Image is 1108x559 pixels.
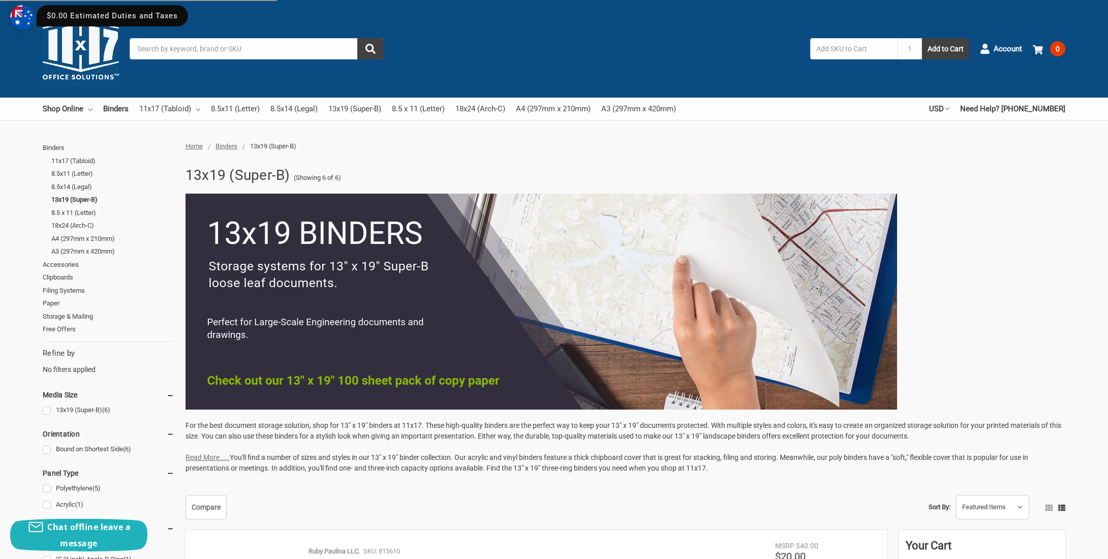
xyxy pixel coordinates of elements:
a: 0 [1033,36,1065,62]
a: Clipboards [43,271,174,284]
a: A3 (297mm x 420mm) [601,98,676,120]
span: (5) [93,484,101,492]
span: You'll find a number of sizes and styles in our 13" x 19" binder collection. Our acrylic and viny... [186,453,1028,472]
a: Need Help? [PHONE_NUMBER] [960,98,1065,120]
span: $40.00 [796,542,818,550]
a: Filing Systems [43,284,174,297]
button: Chat offline leave a message [10,519,147,551]
a: A3 (297mm x 420mm) [51,245,174,258]
a: 18x24 (Arch-C) [455,98,505,120]
div: $0.00 Estimated Duties and Taxes [37,5,188,26]
label: Sort By: [929,500,950,515]
span: For the best document storage solution, shop for 13" x 19" binders at 11x17. These high-quality b... [186,421,1061,440]
a: 8.5x11 (Letter) [51,167,174,180]
div: MSRP [775,541,794,551]
a: 11x17 (Tabloid) [51,154,174,168]
a: Paper [43,297,174,310]
p: SKU: 815610 [363,546,400,556]
h1: 13x19 (Super-B) [186,162,290,189]
input: Add SKU to Cart [810,38,898,59]
iframe: Google Customer Reviews [1024,532,1108,559]
a: Account [980,36,1022,62]
a: Storage & Mailing [43,310,174,323]
a: 13x19 (Super-B) [51,193,174,206]
div: No filters applied [43,348,174,375]
a: 8.5 x 11 (Letter) [51,206,174,220]
a: Shop Online [43,98,93,120]
img: 11x17.com [43,11,119,87]
a: 13x19 (Super-B) [328,98,381,120]
a: Accessories [43,258,174,271]
a: Acrylic [43,498,174,512]
span: (1) [75,501,83,508]
a: Home [186,142,203,150]
img: 5.png [186,194,897,410]
span: Chat offline leave a message [47,521,131,549]
a: Binders [43,141,174,154]
a: 8.5 x 11 (Letter) [392,98,445,120]
a: Bound on Shortest Side [43,443,174,456]
a: 8.5x14 (Legal) [51,180,174,194]
a: 8.5x14 (Legal) [270,98,318,120]
a: 8.5x11 (Letter) [211,98,260,120]
a: Free Offers [43,323,174,336]
a: A4 (297mm x 210mm) [51,232,174,245]
h5: Panel Type [43,467,174,479]
h5: Refine by [43,348,174,359]
p: Ruby Paulina LLC. [309,546,360,556]
span: 0 [1050,41,1065,56]
input: Search by keyword, brand or SKU [130,38,384,59]
img: duty and tax information for Australia [10,5,35,29]
a: 13x19 (Super-B) [43,403,174,417]
h5: Media Size [43,389,174,401]
a: A4 (297mm x 210mm) [516,98,591,120]
a: Binders [103,98,129,120]
h5: Orientation [43,428,174,440]
span: (6) [123,445,131,453]
a: Binders [216,142,237,150]
span: (Showing 6 of 6) [294,173,341,183]
span: (6) [102,406,110,414]
a: 11x17 (Tabloid) [139,98,200,120]
span: 13x19 (Super-B) [250,142,296,150]
a: USD [929,98,949,120]
a: Polyethylene [43,482,174,495]
a: 18x24 (Arch-C) [51,219,174,232]
a: Compare [186,495,227,519]
a: Read More..... [186,453,230,461]
button: Add to Cart [922,38,969,59]
span: Account [994,43,1022,55]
